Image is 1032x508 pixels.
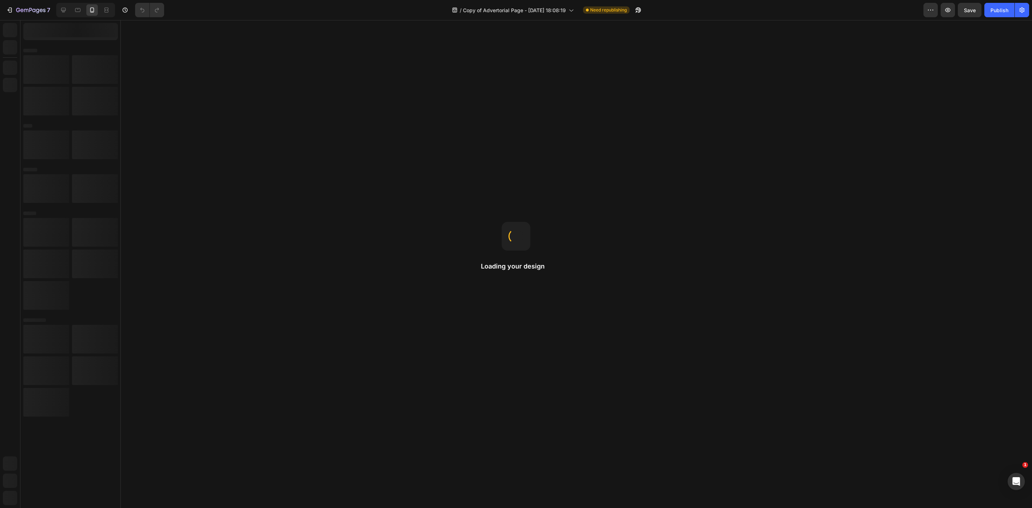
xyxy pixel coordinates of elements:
button: Publish [984,3,1014,17]
button: Save [958,3,981,17]
span: Copy of Advertorial Page - [DATE] 18:08:19 [463,6,566,14]
div: Open Intercom Messenger [1008,473,1025,490]
div: Undo/Redo [135,3,164,17]
span: Save [964,7,976,13]
span: / [460,6,462,14]
div: Publish [990,6,1008,14]
h2: Loading your design [481,262,551,271]
span: 1 [1022,462,1028,468]
button: 7 [3,3,53,17]
p: 7 [47,6,50,14]
span: Need republishing [590,7,627,13]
